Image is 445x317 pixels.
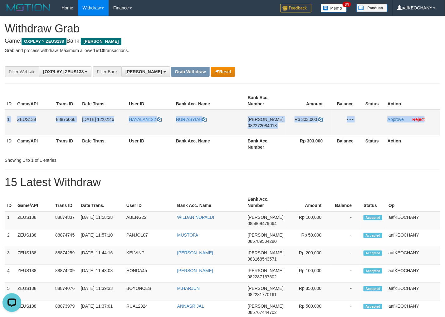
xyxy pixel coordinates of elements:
th: Balance [332,135,363,153]
th: Bank Acc. Name [174,135,245,153]
td: - [331,211,361,229]
td: Rp 100,000 [286,265,331,283]
div: Filter Bank [93,66,121,77]
td: 1 [5,211,15,229]
td: 88874745 [53,229,78,247]
td: - [331,247,361,265]
th: Bank Acc. Number [245,92,286,110]
td: Rp 200,000 [286,247,331,265]
span: [PERSON_NAME] [248,304,284,309]
span: Copy 082272084018 to clipboard [248,123,277,128]
td: aafKEOCHANY [386,265,440,283]
button: [PERSON_NAME] [121,66,170,77]
span: [PERSON_NAME] [81,38,121,45]
a: [PERSON_NAME] [177,268,213,273]
a: WILDAN NOPALDI [177,215,214,220]
th: Date Trans. [80,92,126,110]
span: Copy 085869479664 to clipboard [248,221,277,226]
span: [DATE] 12:02:46 [82,117,114,122]
th: Trans ID [53,92,80,110]
td: [DATE] 11:39:33 [78,283,124,300]
th: ID [5,194,15,211]
td: 88874076 [53,283,78,300]
td: 2 [5,229,15,247]
a: Copy 303000 to clipboard [318,117,323,122]
td: [DATE] 11:43:08 [78,265,124,283]
div: Filter Website [5,66,39,77]
span: Accepted [364,251,382,256]
td: [DATE] 11:58:28 [78,211,124,229]
th: User ID [126,135,173,153]
a: NUR ASYIAH [176,117,207,122]
th: Status [363,135,385,153]
td: Rp 350,000 [286,283,331,300]
th: Action [385,135,440,153]
td: aafKEOCHANY [386,211,440,229]
td: - [331,265,361,283]
span: [PERSON_NAME] [248,233,284,238]
a: M.HARJUN [177,286,200,291]
h1: 15 Latest Withdraw [5,176,440,189]
button: Grab Withdraw [171,67,209,77]
span: [PERSON_NAME] [248,268,284,273]
img: panduan.png [356,4,388,12]
th: Game/API [15,194,53,211]
td: - [331,283,361,300]
span: Copy 083168543571 to clipboard [248,257,277,262]
button: Reset [211,67,235,77]
span: Accepted [364,304,382,309]
th: User ID [126,92,173,110]
th: ID [5,135,15,153]
th: Balance [331,194,361,211]
th: User ID [124,194,175,211]
td: - - - [332,110,363,135]
span: Copy 085789504290 to clipboard [248,239,277,244]
button: Open LiveChat chat widget [2,2,21,21]
img: MOTION_logo.png [5,3,52,12]
img: Button%20Memo.svg [321,4,347,12]
span: [PERSON_NAME] [248,215,284,220]
a: [PERSON_NAME] [177,250,213,255]
td: Rp 50,000 [286,229,331,247]
th: Amount [286,92,332,110]
a: ANNASRIJAL [177,304,204,309]
th: Trans ID [53,135,80,153]
th: Rp 303.000 [286,135,332,153]
td: - [331,229,361,247]
span: Accepted [364,286,382,291]
a: MUSTOFA [177,233,198,238]
th: Bank Acc. Number [245,194,286,211]
td: ZEUS138 [15,110,54,135]
td: BOYONCES [124,283,175,300]
span: OXPLAY > ZEUS138 [22,38,66,45]
span: [OXPLAY] ZEUS138 [43,69,84,74]
td: 88874259 [53,247,78,265]
th: Status [361,194,386,211]
span: [PERSON_NAME] [125,69,162,74]
th: Action [385,92,440,110]
button: [OXPLAY] ZEUS138 [39,66,91,77]
td: ZEUS138 [15,265,53,283]
th: Date Trans. [78,194,124,211]
h1: Withdraw Grab [5,22,440,35]
h4: Game: Bank: [5,38,440,44]
span: 88875066 [56,117,75,122]
a: Approve [388,117,404,122]
td: [DATE] 11:44:16 [78,247,124,265]
strong: 10 [99,48,104,53]
span: Accepted [364,215,382,220]
th: Date Trans. [80,135,126,153]
div: Showing 1 to 1 of 1 entries [5,155,181,163]
td: KELVINP [124,247,175,265]
td: aafKEOCHANY [386,283,440,300]
td: ZEUS138 [15,283,53,300]
span: Rp 303.000 [295,117,317,122]
th: Game/API [15,92,54,110]
td: 88874209 [53,265,78,283]
span: Copy 085767444702 to clipboard [248,310,277,315]
span: 34 [343,2,351,7]
span: Copy 082287167602 to clipboard [248,274,277,279]
span: Copy 082281770161 to clipboard [248,292,277,297]
th: Bank Acc. Number [245,135,286,153]
th: ID [5,92,15,110]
